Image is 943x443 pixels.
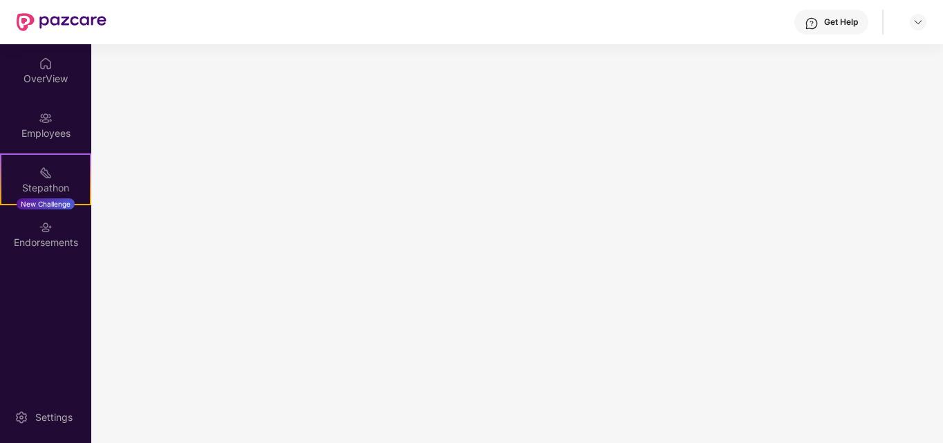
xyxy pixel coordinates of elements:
[15,411,28,424] img: svg+xml;base64,PHN2ZyBpZD0iU2V0dGluZy0yMHgyMCIgeG1sbnM9Imh0dHA6Ly93d3cudzMub3JnLzIwMDAvc3ZnIiB3aW...
[39,111,53,125] img: svg+xml;base64,PHN2ZyBpZD0iRW1wbG95ZWVzIiB4bWxucz0iaHR0cDovL3d3dy53My5vcmcvMjAwMC9zdmciIHdpZHRoPS...
[913,17,924,28] img: svg+xml;base64,PHN2ZyBpZD0iRHJvcGRvd24tMzJ4MzIiIHhtbG5zPSJodHRwOi8vd3d3LnczLm9yZy8yMDAwL3N2ZyIgd2...
[1,181,90,195] div: Stepathon
[17,198,75,209] div: New Challenge
[39,57,53,70] img: svg+xml;base64,PHN2ZyBpZD0iSG9tZSIgeG1sbnM9Imh0dHA6Ly93d3cudzMub3JnLzIwMDAvc3ZnIiB3aWR0aD0iMjAiIG...
[39,220,53,234] img: svg+xml;base64,PHN2ZyBpZD0iRW5kb3JzZW1lbnRzIiB4bWxucz0iaHR0cDovL3d3dy53My5vcmcvMjAwMC9zdmciIHdpZH...
[17,13,106,31] img: New Pazcare Logo
[39,166,53,180] img: svg+xml;base64,PHN2ZyB4bWxucz0iaHR0cDovL3d3dy53My5vcmcvMjAwMC9zdmciIHdpZHRoPSIyMSIgaGVpZ2h0PSIyMC...
[31,411,77,424] div: Settings
[805,17,819,30] img: svg+xml;base64,PHN2ZyBpZD0iSGVscC0zMngzMiIgeG1sbnM9Imh0dHA6Ly93d3cudzMub3JnLzIwMDAvc3ZnIiB3aWR0aD...
[824,17,858,28] div: Get Help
